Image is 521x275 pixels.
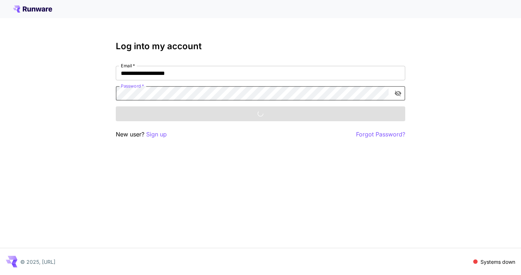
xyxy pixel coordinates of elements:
label: Email [121,63,135,69]
button: toggle password visibility [391,87,404,100]
label: Password [121,83,144,89]
p: Systems down [480,258,515,266]
button: Forgot Password? [356,130,405,139]
h3: Log into my account [116,41,405,51]
button: Sign up [146,130,167,139]
p: © 2025, [URL] [20,258,55,266]
p: New user? [116,130,167,139]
